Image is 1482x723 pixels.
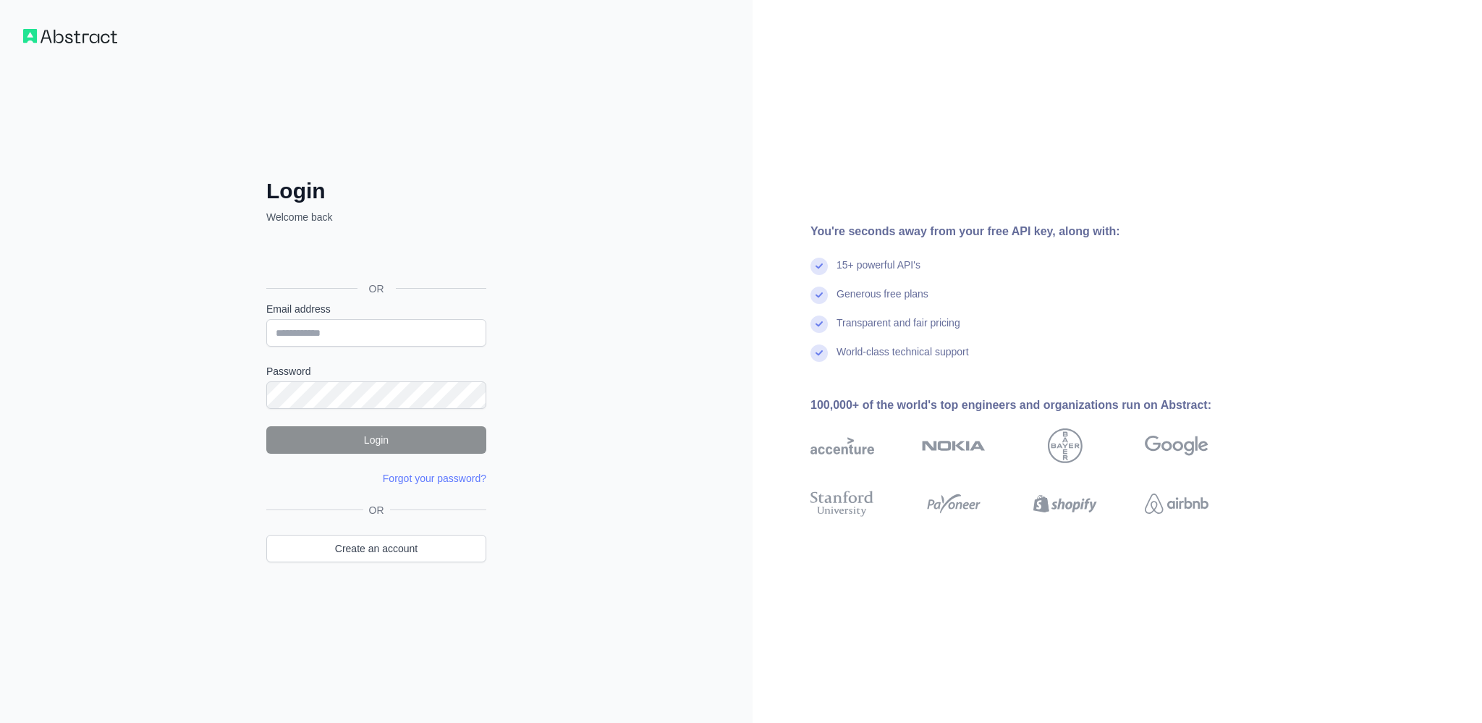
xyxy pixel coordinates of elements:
[266,302,486,316] label: Email address
[922,428,986,463] img: nokia
[363,503,390,517] span: OR
[810,223,1255,240] div: You're seconds away from your free API key, along with:
[23,29,117,43] img: Workflow
[922,488,986,520] img: payoneer
[837,344,969,373] div: World-class technical support
[1145,428,1208,463] img: google
[383,473,486,484] a: Forgot your password?
[837,287,928,316] div: Generous free plans
[266,178,486,204] h2: Login
[837,316,960,344] div: Transparent and fair pricing
[810,344,828,362] img: check mark
[837,258,920,287] div: 15+ powerful API's
[259,240,491,272] iframe: Bejelentkezés Google-fiókkal gomb
[810,258,828,275] img: check mark
[810,488,874,520] img: stanford university
[810,428,874,463] img: accenture
[810,316,828,333] img: check mark
[1048,428,1083,463] img: bayer
[266,426,486,454] button: Login
[266,210,486,224] p: Welcome back
[357,282,396,296] span: OR
[1145,488,1208,520] img: airbnb
[266,364,486,379] label: Password
[266,535,486,562] a: Create an account
[810,397,1255,414] div: 100,000+ of the world's top engineers and organizations run on Abstract:
[810,287,828,304] img: check mark
[1033,488,1097,520] img: shopify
